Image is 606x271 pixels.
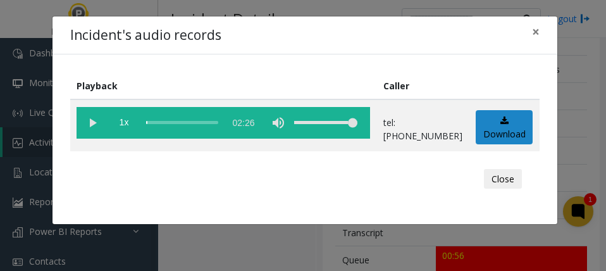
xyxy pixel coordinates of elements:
[383,116,462,142] p: tel:[PHONE_NUMBER]
[532,23,540,41] span: ×
[476,110,533,145] a: Download
[484,169,522,189] button: Close
[294,107,357,139] div: volume level
[70,72,377,99] th: Playback
[377,72,469,99] th: Caller
[523,16,548,47] button: Close
[146,107,218,139] div: scrub bar
[70,25,221,46] h4: Incident's audio records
